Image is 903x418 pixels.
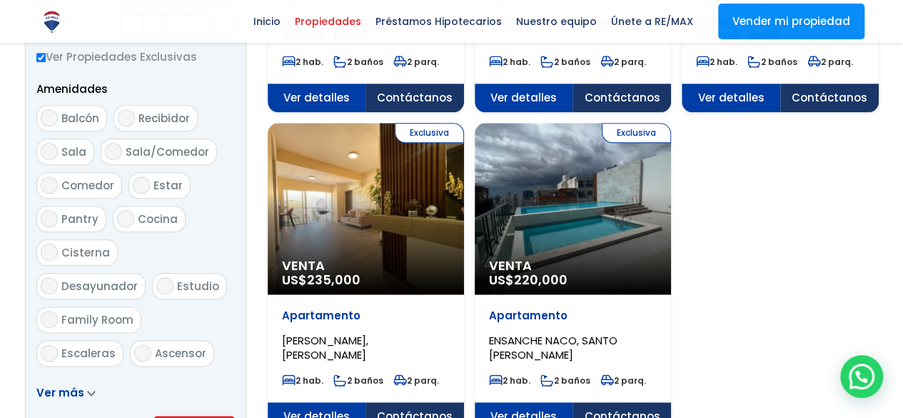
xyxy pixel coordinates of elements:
p: Apartamento [282,309,450,323]
span: 2 baños [540,56,590,68]
span: Contáctanos [365,84,464,112]
span: 2 parq. [393,56,439,68]
input: Family Room [41,311,58,328]
span: Ver más [36,385,84,400]
span: Préstamos Hipotecarios [368,11,509,32]
span: 235,000 [307,271,360,289]
span: 220,000 [514,271,567,289]
label: Ver Propiedades Exclusivas [36,48,235,66]
span: Contáctanos [780,84,879,112]
a: Vender mi propiedad [718,4,864,39]
input: Recibidor [118,109,135,126]
p: Apartamento [489,309,657,323]
span: Cisterna [61,245,110,260]
span: Venta [282,259,450,273]
span: Nuestro equipo [509,11,604,32]
span: 2 parq. [393,374,439,387]
span: ENSANCHE NACO, SANTO [PERSON_NAME] [489,333,617,362]
span: Desayunador [61,279,138,294]
span: 2 baños [747,56,797,68]
input: Ascensor [134,344,151,362]
input: Escaleras [41,344,58,362]
span: Propiedades [288,11,368,32]
span: 2 parq. [600,56,646,68]
span: Pantry [61,212,99,227]
span: 2 hab. [282,56,323,68]
a: Ver más [36,385,96,400]
span: [PERSON_NAME], [PERSON_NAME] [282,333,368,362]
input: Cisterna [41,244,58,261]
input: Pantry [41,210,58,227]
span: US$ [282,271,360,289]
span: 2 baños [333,56,383,68]
span: Estar [153,178,183,193]
span: 2 hab. [696,56,737,68]
span: Venta [489,259,657,273]
span: 2 baños [540,374,590,387]
span: Ascensor [155,346,206,361]
span: 2 hab. [282,374,323,387]
input: Comedor [41,176,58,194]
input: Sala/Comedor [105,143,122,160]
span: Recibidor [138,111,190,126]
span: 2 hab. [489,56,530,68]
input: Ver Propiedades Exclusivas [36,53,46,62]
span: 2 parq. [600,374,646,387]
input: Balcón [41,109,58,126]
span: Sala [61,144,86,159]
span: Family Room [61,312,133,327]
span: Cocina [138,212,178,227]
input: Cocina [117,210,134,227]
span: Contáctanos [572,84,671,112]
p: Amenidades [36,80,235,98]
span: Inicio [246,11,288,32]
span: Exclusiva [395,123,464,143]
span: Sala/Comedor [126,144,209,159]
span: 2 hab. [489,374,530,387]
span: Ver detalles [268,84,366,112]
span: Ver detalles [475,84,573,112]
input: Desayunador [41,277,58,294]
span: US$ [489,271,567,289]
span: Escaleras [61,346,116,361]
span: 2 parq. [807,56,853,68]
span: Ver detalles [682,84,780,112]
input: Estudio [156,277,173,294]
span: Exclusiva [602,123,671,143]
input: Sala [41,143,58,160]
span: Comedor [61,178,114,193]
img: Logo de REMAX [39,9,64,34]
span: Estudio [177,279,219,294]
span: Balcón [61,111,99,126]
input: Estar [133,176,150,194]
span: Únete a RE/MAX [604,11,700,32]
span: 2 baños [333,374,383,387]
